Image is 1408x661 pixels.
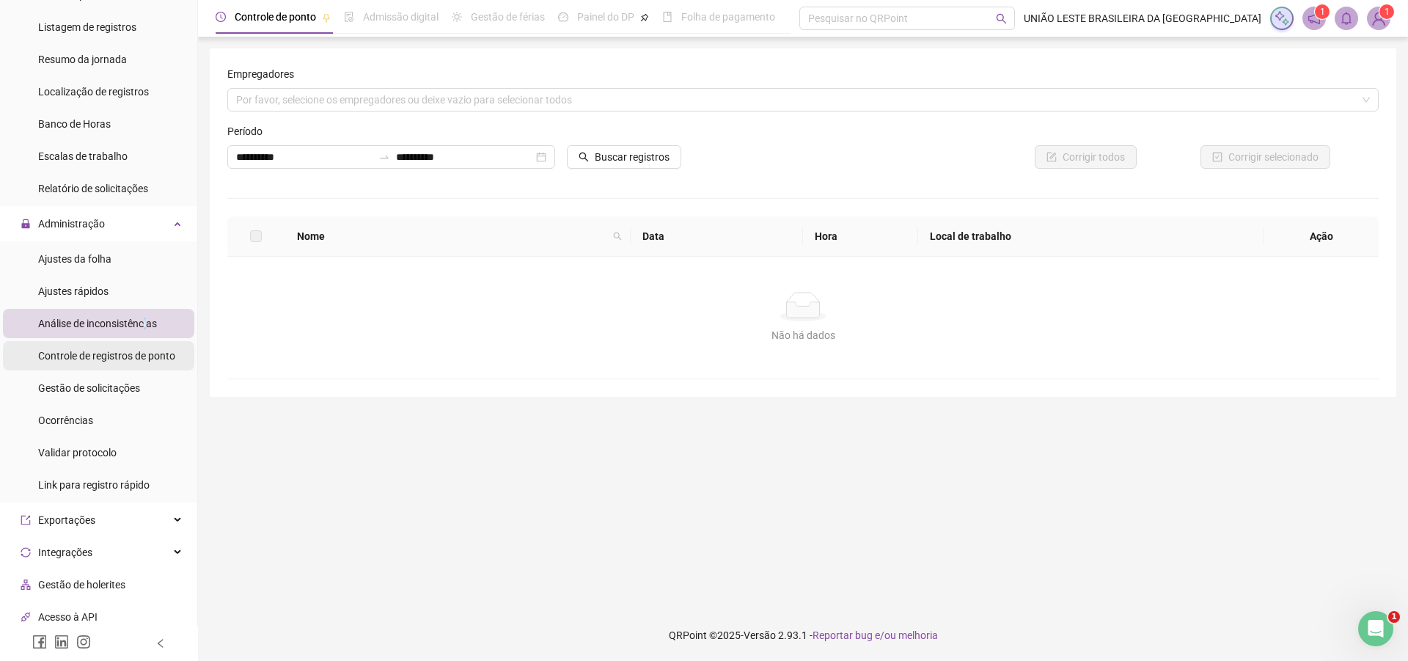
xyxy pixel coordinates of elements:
[1035,145,1137,169] button: Corrigir todos
[1385,7,1390,17] span: 1
[38,118,111,130] span: Banco de Horas
[1388,611,1400,623] span: 1
[198,610,1408,661] footer: QRPoint © 2025 - 2.93.1 -
[322,13,331,22] span: pushpin
[744,629,776,641] span: Versão
[216,12,226,22] span: clock-circle
[662,12,672,22] span: book
[1379,4,1394,19] sup: Atualize o seu contato no menu Meus Dados
[378,151,390,163] span: swap-right
[363,11,439,23] span: Admissão digital
[21,515,31,525] span: export
[155,638,166,649] span: left
[471,11,545,23] span: Gestão de férias
[38,611,98,623] span: Acesso à API
[76,635,91,649] span: instagram
[21,580,31,590] span: apartment
[1320,7,1325,17] span: 1
[227,123,272,139] label: Período
[32,635,47,649] span: facebook
[613,232,622,241] span: search
[38,54,127,65] span: Resumo da jornada
[38,218,105,230] span: Administração
[38,150,128,162] span: Escalas de trabalho
[681,11,775,23] span: Folha de pagamento
[813,629,938,641] span: Reportar bug e/ou melhoria
[803,216,918,257] th: Hora
[38,514,95,526] span: Exportações
[567,145,681,169] button: Buscar registros
[1200,145,1330,169] button: Corrigir selecionado
[1358,611,1393,646] iframe: Intercom live chat
[344,12,354,22] span: file-done
[21,219,31,229] span: lock
[38,21,136,33] span: Listagem de registros
[577,11,634,23] span: Painel do DP
[640,13,649,22] span: pushpin
[1274,10,1290,26] img: sparkle-icon.fc2bf0ac1784a2077858766a79e2daf3.svg
[38,447,117,459] span: Validar protocolo
[1275,228,1367,244] div: Ação
[38,86,149,98] span: Localização de registros
[38,350,175,362] span: Controle de registros de ponto
[996,13,1007,24] span: search
[918,216,1264,257] th: Local de trabalho
[245,327,1361,343] div: Não há dados
[21,547,31,558] span: sync
[1368,7,1390,29] img: 46995
[38,579,125,591] span: Gestão de holerites
[38,382,140,394] span: Gestão de solicitações
[38,479,150,491] span: Link para registro rápido
[54,635,69,649] span: linkedin
[558,12,568,22] span: dashboard
[631,216,804,257] th: Data
[595,149,670,165] span: Buscar registros
[378,151,390,163] span: to
[21,612,31,622] span: api
[1340,12,1353,25] span: bell
[38,183,148,194] span: Relatório de solicitações
[38,547,92,558] span: Integrações
[38,285,109,297] span: Ajustes rápidos
[227,66,304,82] label: Empregadores
[235,11,316,23] span: Controle de ponto
[297,228,607,244] span: Nome
[610,225,625,247] span: search
[38,318,157,329] span: Análise de inconsistências
[452,12,462,22] span: sun
[38,253,111,265] span: Ajustes da folha
[579,152,589,162] span: search
[1308,12,1321,25] span: notification
[1024,10,1261,26] span: UNIÃO LESTE BRASILEIRA DA [GEOGRAPHIC_DATA]
[1315,4,1330,19] sup: 1
[38,415,93,426] span: Ocorrências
